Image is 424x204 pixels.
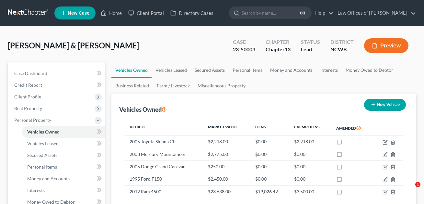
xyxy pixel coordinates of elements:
[8,41,139,50] span: [PERSON_NAME] & [PERSON_NAME]
[301,38,320,46] div: Status
[14,117,51,123] span: Personal Property
[191,62,229,78] a: Secured Assets
[312,7,334,19] a: Help
[153,78,194,94] a: Farm / Livestock
[289,135,331,148] td: $2,218.00
[22,126,105,138] a: Vehicles Owned
[285,46,291,52] span: 13
[250,160,289,173] td: $0.00
[316,62,342,78] a: Interests
[250,121,289,135] th: Liens
[124,121,202,135] th: Vehicle
[27,176,70,181] span: Money and Accounts
[14,106,42,111] span: Real Property
[22,185,105,196] a: Interests
[289,148,331,160] td: $0.00
[229,62,266,78] a: Personal Items
[342,62,397,78] a: Money Owed to Debtor
[124,135,202,148] td: 2005 Toyota Sienna CE
[250,173,289,185] td: $0.00
[330,46,354,53] div: NCWB
[266,62,316,78] a: Money and Accounts
[289,121,331,135] th: Exemptions
[22,138,105,149] a: Vehicles Leased
[97,7,125,19] a: Home
[203,173,250,185] td: $2,450.00
[14,70,47,76] span: Case Dashboard
[9,68,105,79] a: Case Dashboard
[125,7,167,19] a: Client Portal
[364,38,408,53] button: Preview
[415,182,420,187] span: 1
[233,38,255,46] div: Case
[22,173,105,185] a: Money and Accounts
[203,148,250,160] td: $2,775.00
[266,38,291,46] div: Chapter
[402,182,418,198] iframe: Intercom live chat
[250,135,289,148] td: $0.00
[203,121,250,135] th: Market Value
[194,78,249,94] a: Miscellaneous Property
[68,11,89,16] span: New Case
[250,185,289,198] td: $19,026.42
[301,46,320,53] div: Lead
[250,148,289,160] td: $0.00
[124,148,202,160] td: 2003 Mercury Mountaineer
[22,161,105,173] a: Personal Items
[14,94,41,99] span: Client Profile
[27,141,59,146] span: Vehicles Leased
[152,62,191,78] a: Vehicles Leased
[119,106,167,113] div: Vehicles Owned
[289,173,331,185] td: $0.00
[9,79,105,91] a: Credit Report
[289,160,331,173] td: $0.00
[331,121,372,135] th: Amended
[203,135,250,148] td: $2,218.00
[124,160,202,173] td: 2005 Dodge Grand Caravan
[203,160,250,173] td: $250.00
[233,46,255,53] div: 23-50003
[167,7,217,19] a: Directory Cases
[364,99,406,111] button: New Vehicle
[242,7,301,19] input: Search by name...
[203,185,250,198] td: $23,638.00
[289,185,331,198] td: $3,500.00
[14,82,42,88] span: Credit Report
[124,185,202,198] td: 2012 Ram 4500
[22,149,105,161] a: Secured Assets
[111,78,153,94] a: Business Related
[266,46,291,53] div: Chapter
[27,129,60,134] span: Vehicles Owned
[330,38,354,46] div: District
[111,62,152,78] a: Vehicles Owned
[334,7,416,19] a: Law Offices of [PERSON_NAME]
[27,164,57,170] span: Personal Items
[27,152,57,158] span: Secured Assets
[27,187,45,193] span: Interests
[124,173,202,185] td: 1995 Ford F150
